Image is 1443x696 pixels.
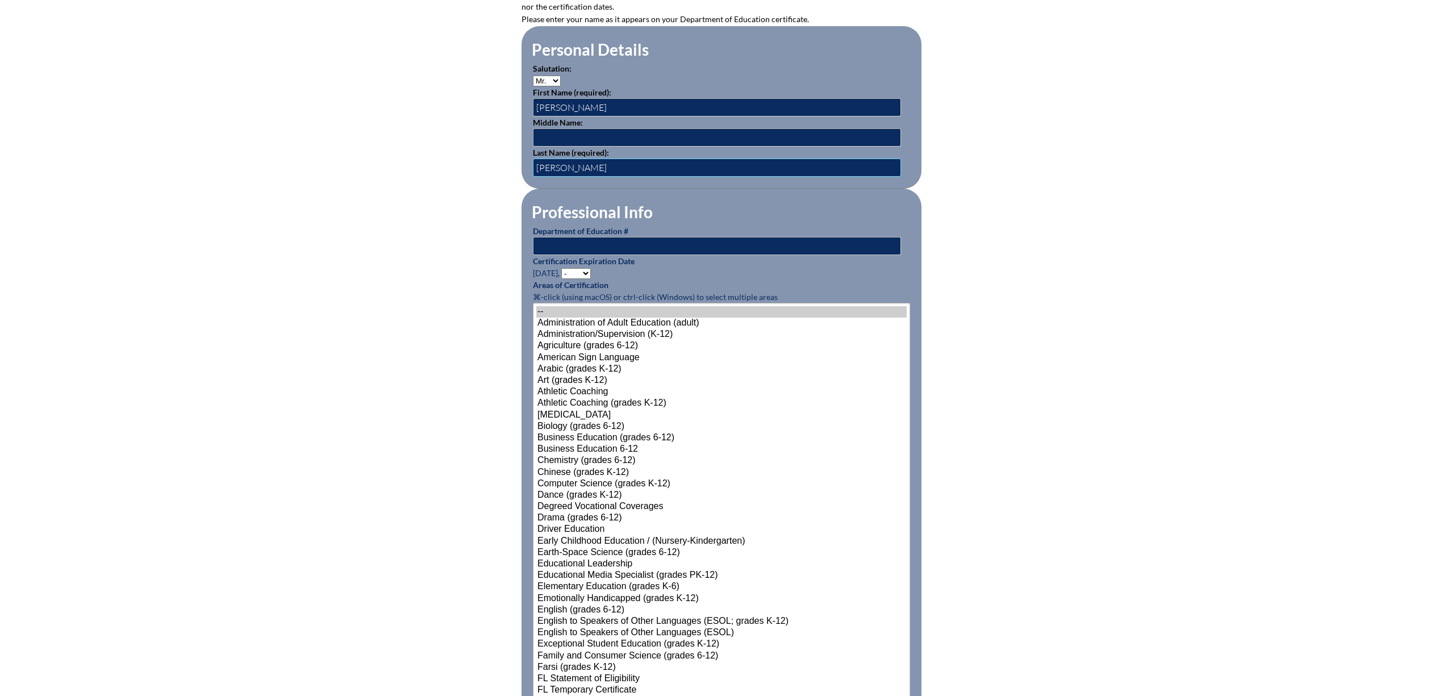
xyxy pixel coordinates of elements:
[536,673,907,685] option: FL Statement of Eligibility
[536,627,907,639] option: English to Speakers of Other Languages (ESOL)
[533,118,583,127] label: Middle Name:
[533,280,608,290] label: Areas of Certification
[522,13,921,26] p: Please enter your name as it appears on your Department of Education certificate.
[536,581,907,593] option: Elementary Education (grades K-6)
[536,593,907,605] option: Emotionally Handicapped (grades K-12)
[536,616,907,627] option: English to Speakers of Other Languages (ESOL; grades K-12)
[533,148,609,157] label: Last Name (required):
[536,685,907,696] option: FL Temporary Certificate
[533,226,628,236] label: Department of Education #
[536,352,907,364] option: American Sign Language
[533,76,561,86] select: persons_salutation
[536,639,907,650] option: Exceptional Student Education (grades K-12)
[536,432,907,444] option: Business Education (grades 6-12)
[536,467,907,478] option: Chinese (grades K-12)
[536,478,907,490] option: Computer Science (grades K-12)
[531,40,650,59] legend: Personal Details
[536,490,907,501] option: Dance (grades K-12)
[536,340,907,352] option: Agriculture (grades 6-12)
[536,444,907,455] option: Business Education 6-12
[536,364,907,375] option: Arabic (grades K-12)
[533,87,611,97] label: First Name (required):
[531,202,654,222] legend: Professional Info
[533,64,572,73] label: Salutation:
[536,421,907,432] option: Biology (grades 6-12)
[536,501,907,512] option: Degreed Vocational Coverages
[536,651,907,662] option: Family and Consumer Science (grades 6-12)
[536,524,907,535] option: Driver Education
[536,398,907,409] option: Athletic Coaching (grades K-12)
[536,318,907,329] option: Administration of Adult Education (adult)
[536,386,907,398] option: Athletic Coaching
[536,410,907,421] option: [MEDICAL_DATA]
[536,455,907,466] option: Chemistry (grades 6-12)
[536,375,907,386] option: Art (grades K-12)
[536,329,907,340] option: Administration/Supervision (K-12)
[536,570,907,581] option: Educational Media Specialist (grades PK-12)
[536,662,907,673] option: Farsi (grades K-12)
[536,605,907,616] option: English (grades 6-12)
[536,536,907,547] option: Early Childhood Education / (Nursery-Kindergarten)
[536,547,907,559] option: Earth-Space Science (grades 6-12)
[533,268,560,278] span: [DATE],
[536,512,907,524] option: Drama (grades 6-12)
[533,256,635,266] label: Certification Expiration Date
[536,559,907,570] option: Educational Leadership
[536,306,907,318] option: --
